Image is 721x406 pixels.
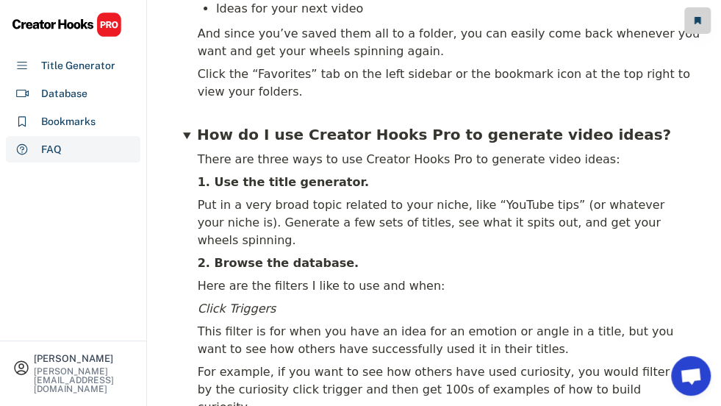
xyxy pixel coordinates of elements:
div: FAQ [41,142,62,157]
span: How do I use Creator Hooks Pro to generate video ideas? [197,126,671,143]
summary: How do I use Creator Hooks Pro to generate video ideas? [183,108,686,147]
div: Bookmarks [41,114,96,129]
a: Open chat [671,356,711,396]
b: 1. Use the title generator. [198,175,369,189]
div: [PERSON_NAME][EMAIL_ADDRESS][DOMAIN_NAME] [34,367,134,393]
em: Click Triggers [198,302,276,316]
div: And since you’ve saved them all to a folder, you can easily come back whenever you want and get y... [196,23,711,63]
div: This filter is for when you have an idea for an emotion or angle in a title, but you want to see ... [196,321,686,360]
div: Title Generator [41,58,115,74]
div: [PERSON_NAME] [34,354,134,363]
div: Database [41,86,87,101]
div: Here are the filters I like to use and when: [196,275,686,297]
img: CHPRO%20Logo.svg [12,12,122,38]
div: There are three ways to use Creator Hooks Pro to generate video ideas: [196,149,686,171]
div: Put in a very broad topic related to your niche, like “YouTube tips” (or whatever your niche is).... [196,194,686,252]
div: Click the “Favorites” tab on the left sidebar or the bookmark icon at the top right to view your ... [196,63,711,103]
b: 2. Browse the database. [198,256,359,270]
